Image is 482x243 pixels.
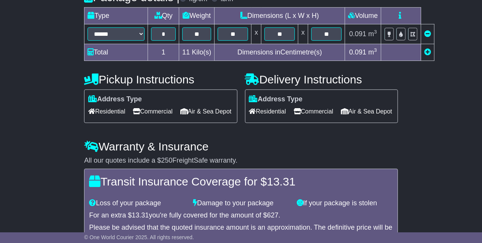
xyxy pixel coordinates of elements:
[251,24,261,44] td: x
[88,106,125,117] span: Residential
[84,44,148,61] td: Total
[349,48,366,56] span: 0.091
[424,30,431,38] a: Remove this item
[85,199,189,208] div: Loss of your package
[374,47,377,53] sup: 3
[368,30,377,38] span: m
[294,106,333,117] span: Commercial
[133,106,172,117] span: Commercial
[249,106,286,117] span: Residential
[84,140,398,153] h4: Warranty & Insurance
[84,73,237,86] h4: Pickup Instructions
[215,44,345,61] td: Dimensions in Centimetre(s)
[245,73,398,86] h4: Delivery Instructions
[215,8,345,24] td: Dimensions (L x W x H)
[84,234,194,240] span: © One World Courier 2025. All rights reserved.
[89,224,393,240] div: Please be advised that the quoted insurance amount is an approximation. The definitive price will...
[189,199,293,208] div: Damage to your package
[84,8,148,24] td: Type
[179,8,215,24] td: Weight
[267,211,278,219] span: 627
[88,95,142,104] label: Address Type
[341,106,392,117] span: Air & Sea Depot
[180,106,232,117] span: Air & Sea Depot
[345,8,381,24] td: Volume
[148,8,179,24] td: Qty
[132,211,149,219] span: 13.31
[293,199,397,208] div: If your package is stolen
[182,48,190,56] span: 11
[374,29,377,35] sup: 3
[161,157,172,164] span: 250
[267,175,296,188] span: 13.31
[84,157,398,165] div: All our quotes include a $ FreightSafe warranty.
[89,175,393,188] h4: Transit Insurance Coverage for $
[349,30,366,38] span: 0.091
[368,48,377,56] span: m
[249,95,303,104] label: Address Type
[89,211,393,220] div: For an extra $ you're fully covered for the amount of $ .
[424,48,431,56] a: Add new item
[179,44,215,61] td: Kilo(s)
[298,24,308,44] td: x
[148,44,179,61] td: 1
